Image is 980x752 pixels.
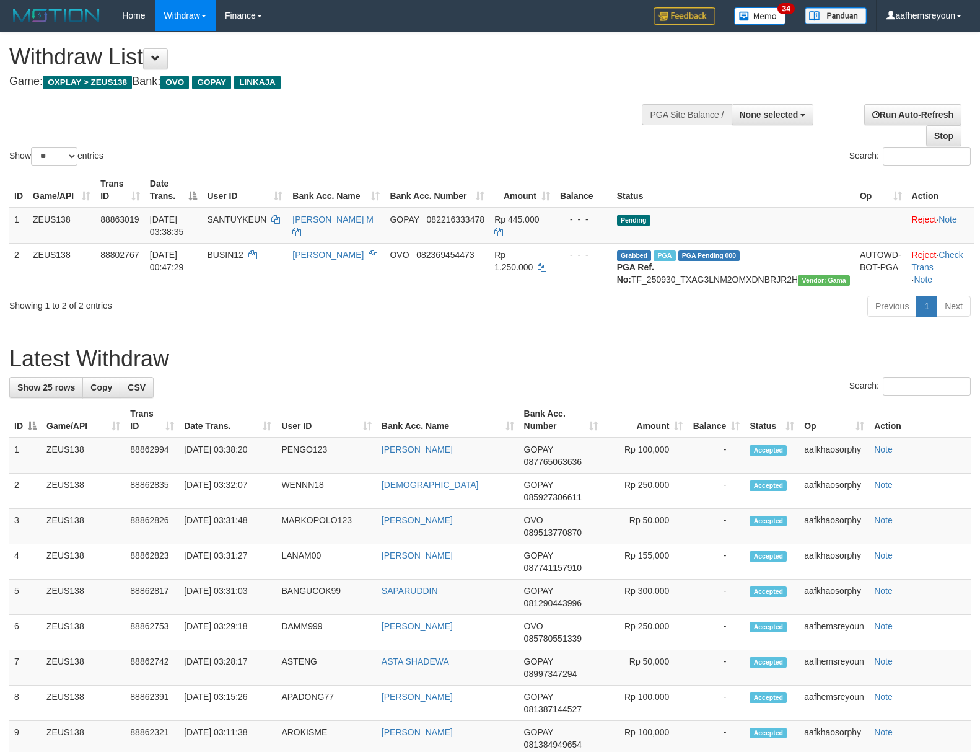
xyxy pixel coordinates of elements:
[276,509,376,544] td: MARKOPOLO123
[179,544,276,580] td: [DATE] 03:31:27
[688,438,745,474] td: -
[799,686,869,721] td: aafhemsreyoun
[883,147,971,166] input: Search:
[9,580,42,615] td: 5
[799,509,869,544] td: aafkhaosorphy
[678,250,740,261] span: PGA Pending
[874,551,893,560] a: Note
[524,621,543,631] span: OVO
[849,377,971,396] label: Search:
[874,657,893,666] a: Note
[688,474,745,509] td: -
[912,250,963,272] a: Check Trans
[937,296,971,317] a: Next
[382,551,453,560] a: [PERSON_NAME]
[42,474,125,509] td: ZEUS138
[799,438,869,474] td: aafkhaosorphy
[750,622,787,632] span: Accepted
[799,650,869,686] td: aafhemsreyoun
[276,650,376,686] td: ASTENG
[603,650,688,686] td: Rp 50,000
[42,402,125,438] th: Game/API: activate to sort column ascending
[95,172,145,208] th: Trans ID: activate to sort column ascending
[734,7,786,25] img: Button%20Memo.svg
[179,686,276,721] td: [DATE] 03:15:26
[9,147,103,166] label: Show entries
[874,727,893,737] a: Note
[276,438,376,474] td: PENGO123
[42,580,125,615] td: ZEUS138
[100,250,139,260] span: 88802767
[276,580,376,615] td: BANGUCOK99
[385,172,489,208] th: Bank Acc. Number: activate to sort column ascending
[524,740,582,750] span: Copy 081384949654 to clipboard
[192,76,231,89] span: GOPAY
[603,544,688,580] td: Rp 155,000
[907,172,974,208] th: Action
[9,45,641,69] h1: Withdraw List
[100,215,139,224] span: 88863019
[179,402,276,438] th: Date Trans.: activate to sort column ascending
[17,383,75,392] span: Show 25 rows
[524,634,582,644] span: Copy 085780551339 to clipboard
[603,402,688,438] th: Amount: activate to sort column ascending
[916,296,937,317] a: 1
[9,294,399,312] div: Showing 1 to 2 of 2 entries
[750,728,787,738] span: Accepted
[777,3,794,14] span: 34
[42,650,125,686] td: ZEUS138
[28,243,95,291] td: ZEUS138
[750,551,787,562] span: Accepted
[276,402,376,438] th: User ID: activate to sort column ascending
[382,727,453,737] a: [PERSON_NAME]
[912,215,937,224] a: Reject
[276,474,376,509] td: WENNN18
[555,172,612,208] th: Balance
[494,215,539,224] span: Rp 445.000
[9,402,42,438] th: ID: activate to sort column descending
[31,147,77,166] select: Showentries
[150,215,184,237] span: [DATE] 03:38:35
[9,172,28,208] th: ID
[874,480,893,490] a: Note
[9,615,42,650] td: 6
[42,544,125,580] td: ZEUS138
[125,615,179,650] td: 88862753
[560,213,607,226] div: - - -
[617,215,650,226] span: Pending
[612,172,855,208] th: Status
[603,580,688,615] td: Rp 300,000
[524,704,582,714] span: Copy 081387144527 to clipboard
[688,615,745,650] td: -
[750,445,787,456] span: Accepted
[519,402,603,438] th: Bank Acc. Number: activate to sort column ascending
[125,438,179,474] td: 88862994
[740,110,798,120] span: None selected
[524,692,553,702] span: GOPAY
[688,686,745,721] td: -
[603,474,688,509] td: Rp 250,000
[128,383,146,392] span: CSV
[28,172,95,208] th: Game/API: activate to sort column ascending
[560,249,607,261] div: - - -
[150,250,184,272] span: [DATE] 00:47:29
[9,76,641,88] h4: Game: Bank:
[292,250,364,260] a: [PERSON_NAME]
[9,509,42,544] td: 3
[524,445,553,454] span: GOPAY
[390,250,409,260] span: OVO
[287,172,385,208] th: Bank Acc. Name: activate to sort column ascending
[524,669,577,679] span: Copy 08997347294 to clipboard
[799,580,869,615] td: aafkhaosorphy
[489,172,555,208] th: Amount: activate to sort column ascending
[750,586,787,597] span: Accepted
[416,250,474,260] span: Copy 082369454473 to clipboard
[799,402,869,438] th: Op: activate to sort column ascending
[382,445,453,454] a: [PERSON_NAME]
[90,383,112,392] span: Copy
[377,402,519,438] th: Bank Acc. Name: activate to sort column ascending
[524,528,582,537] span: Copy 089513770870 to clipboard
[874,445,893,454] a: Note
[654,250,675,261] span: Marked by aafsreyleap
[125,402,179,438] th: Trans ID: activate to sort column ascending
